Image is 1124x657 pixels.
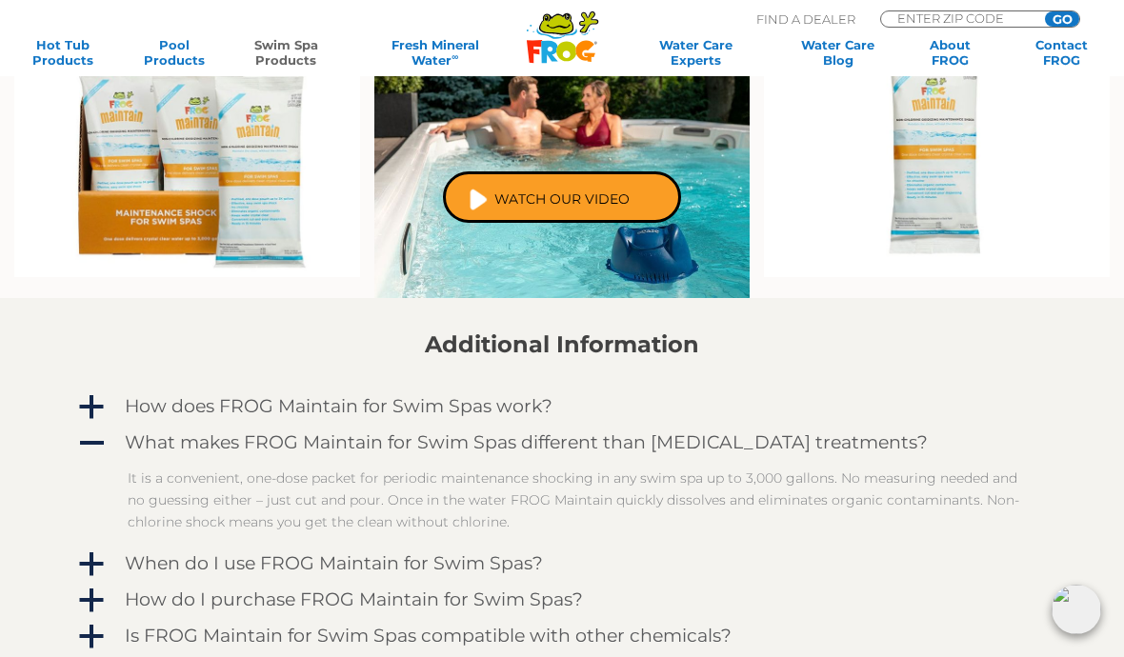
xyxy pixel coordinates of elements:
[622,37,770,68] a: Water CareExperts
[77,393,106,422] span: a
[452,51,458,62] sup: ∞
[907,37,994,68] a: AboutFROG
[1018,37,1105,68] a: ContactFROG
[125,589,583,610] h4: How do I purchase FROG Maintain for Swim Spas?
[756,10,855,28] p: Find A Dealer
[75,331,1049,358] h2: Additional Information
[374,26,749,298] img: ss-maintain-center-image
[130,37,217,68] a: PoolProducts
[19,37,106,68] a: Hot TubProducts
[443,171,681,223] a: Watch Our Video
[75,585,1049,615] a: a How do I purchase FROG Maintain for Swim Spas?
[125,432,928,453] h4: What makes FROG Maintain for Swim Spas different than [MEDICAL_DATA] treatments?
[125,626,732,647] h4: Is FROG Maintain for Swim Spas compatible with other chemicals?
[75,621,1049,651] a: a Is FROG Maintain for Swim Spas compatible with other chemicals?
[243,37,330,68] a: Swim SpaProducts
[14,26,360,277] img: FROG Maintain Swim Spa Shock
[75,391,1049,422] a: a How does FROG Maintain for Swim Spas work?
[1045,11,1079,27] input: GO
[895,11,1024,25] input: Zip Code Form
[77,550,106,579] span: a
[128,468,1025,533] p: It is a convenient, one-dose packet for periodic maintenance shocking in any swim spa up to 3,000...
[77,623,106,651] span: a
[125,553,543,574] h4: When do I use FROG Maintain for Swim Spas?
[125,396,552,417] h4: How does FROG Maintain for Swim Spas work?
[794,37,881,68] a: Water CareBlog
[75,428,1049,458] a: A What makes FROG Maintain for Swim Spas different than [MEDICAL_DATA] treatments?
[77,587,106,615] span: a
[764,26,1110,277] img: ss-maintain-right-image
[354,37,516,68] a: Fresh MineralWater∞
[1052,585,1101,634] img: openIcon
[77,429,106,458] span: A
[75,548,1049,579] a: a When do I use FROG Maintain for Swim Spas?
